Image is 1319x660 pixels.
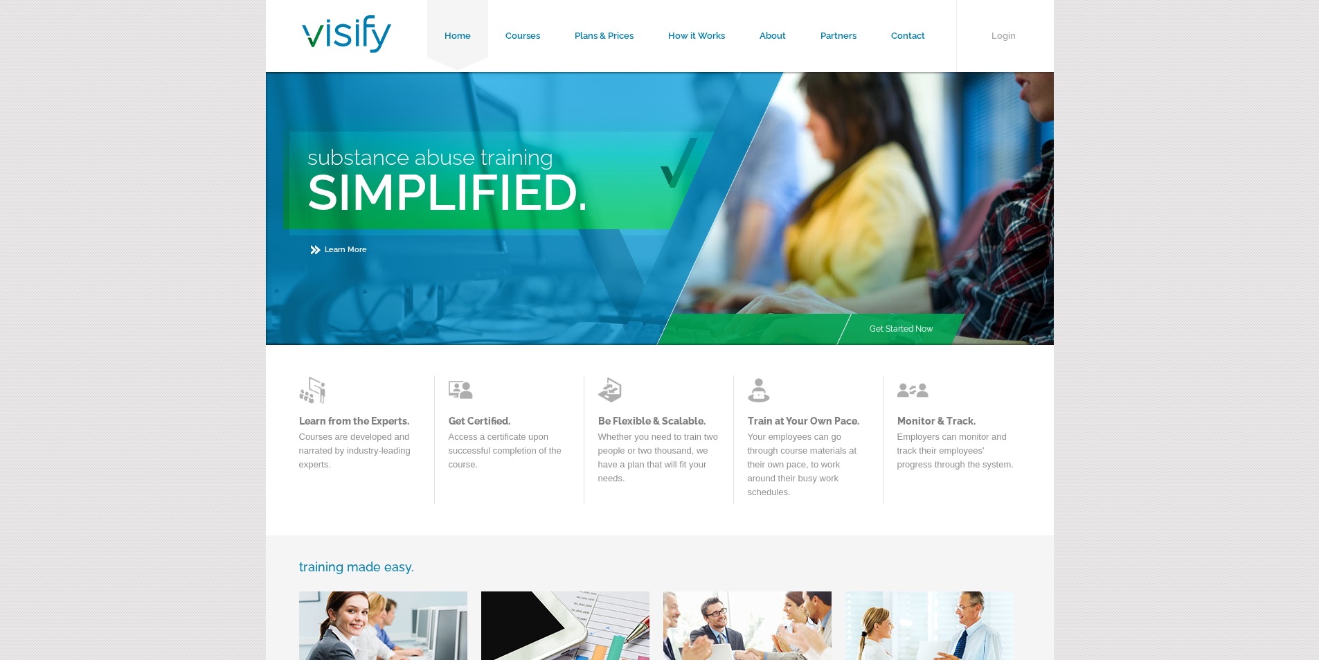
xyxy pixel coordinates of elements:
img: Learn from the Experts [449,376,480,404]
img: Visify Training [302,15,391,53]
h3: Substance Abuse Training [307,145,788,170]
img: Learn from the Experts [299,376,330,404]
h2: Simplified. [307,163,788,222]
a: Learn More [311,245,367,254]
a: Visify Training [302,37,391,57]
img: Main Image [655,72,1054,345]
p: Employers can monitor and track their employees' progress through the system. [897,430,1019,479]
a: Get Started Now [852,314,951,345]
a: Monitor & Track. [897,416,1019,427]
img: Learn from the Experts [598,376,629,404]
p: Access a certificate upon successful completion of the course. [449,430,570,479]
p: Courses are developed and narrated by industry-leading experts. [299,430,420,479]
img: Learn from the Experts [748,376,779,404]
h3: training made easy. [299,560,1021,574]
p: Whether you need to train two people or two thousand, we have a plan that will fit your needs. [598,430,719,492]
a: Be Flexible & Scalable. [598,416,719,427]
a: Train at Your Own Pace. [748,416,869,427]
p: Your employees can go through course materials at their own pace, to work around their busy work ... [748,430,869,506]
img: Learn from the Experts [897,376,928,404]
a: Learn from the Experts. [299,416,420,427]
a: Get Certified. [449,416,570,427]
